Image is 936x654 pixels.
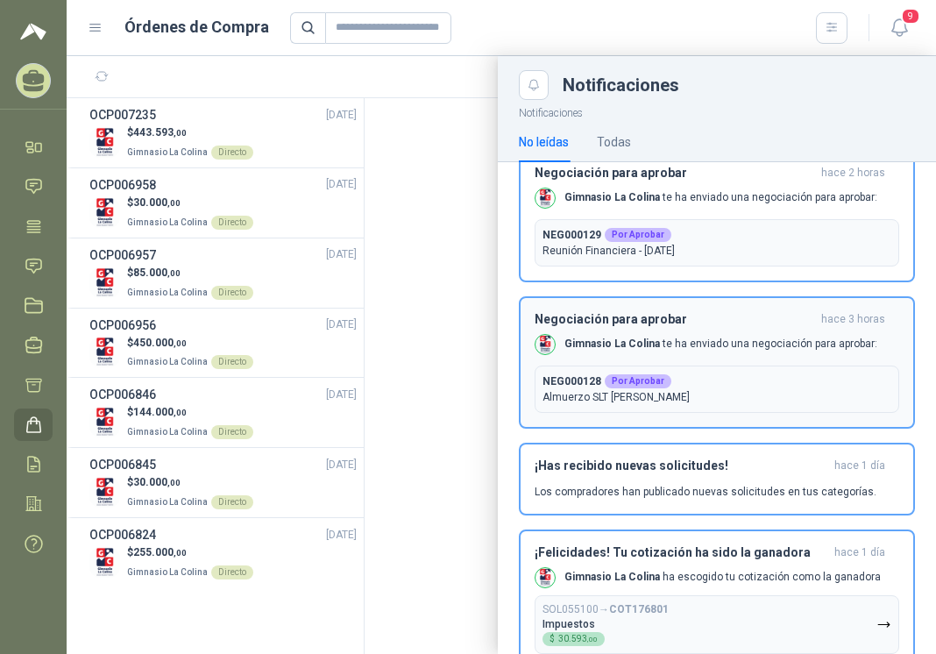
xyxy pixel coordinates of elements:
b: Gimnasio La Colina [564,338,660,350]
div: Todas [597,132,631,152]
span: 30.593 [558,635,598,643]
p: te ha enviado una negociación para aprobar: [564,337,877,352]
span: hace 1 día [834,545,885,560]
button: Close [519,70,549,100]
p: Reunión Financiera - [DATE] [542,243,891,259]
h3: ¡Felicidades! Tu cotización ha sido la ganadora [535,545,827,560]
h3: Negociación para aprobar [535,312,814,327]
b: Gimnasio La Colina [564,571,660,583]
button: Negociación para aprobarhace 3 horas Company LogoGimnasio La Colina te ha enviado una negociación... [519,296,915,429]
p: Impuestos [542,618,595,630]
div: $ [542,632,605,646]
span: hace 1 día [834,459,885,473]
b: Gimnasio La Colina [564,191,660,203]
div: No leídas [519,132,569,152]
p: Almuerzo SLT [PERSON_NAME] [542,389,891,405]
span: ,00 [587,636,598,643]
h3: ¡Has recibido nuevas solicitudes! [535,459,827,473]
img: Company Logo [535,188,555,208]
p: Los compradores han publicado nuevas solicitudes en tus categorías. [535,484,876,500]
img: Logo peakr [20,21,46,42]
span: hace 2 horas [821,166,885,181]
b: COT176801 [609,603,669,615]
div: Por Aprobar [605,374,671,388]
img: Company Logo [535,335,555,354]
button: Negociación para aprobarhace 2 horas Company LogoGimnasio La Colina te ha enviado una negociación... [519,150,915,282]
button: SOL055100→COT176801Impuestos$30.593,00 [535,595,899,654]
button: ¡Has recibido nuevas solicitudes!hace 1 día Los compradores han publicado nuevas solicitudes en t... [519,443,915,515]
b: NEG000128 [542,373,601,389]
h1: Órdenes de Compra [124,15,269,39]
b: NEG000129 [542,227,601,243]
div: Por Aprobar [605,228,671,242]
p: te ha enviado una negociación para aprobar: [564,190,877,205]
div: Notificaciones [563,76,915,94]
h3: Negociación para aprobar [535,166,814,181]
button: 9 [883,12,915,44]
p: Notificaciones [498,100,936,122]
img: Company Logo [535,568,555,587]
span: 9 [901,8,920,25]
p: SOL055100 → [542,603,669,616]
p: ha escogido tu cotización como la ganadora [564,570,881,585]
span: hace 3 horas [821,312,885,327]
